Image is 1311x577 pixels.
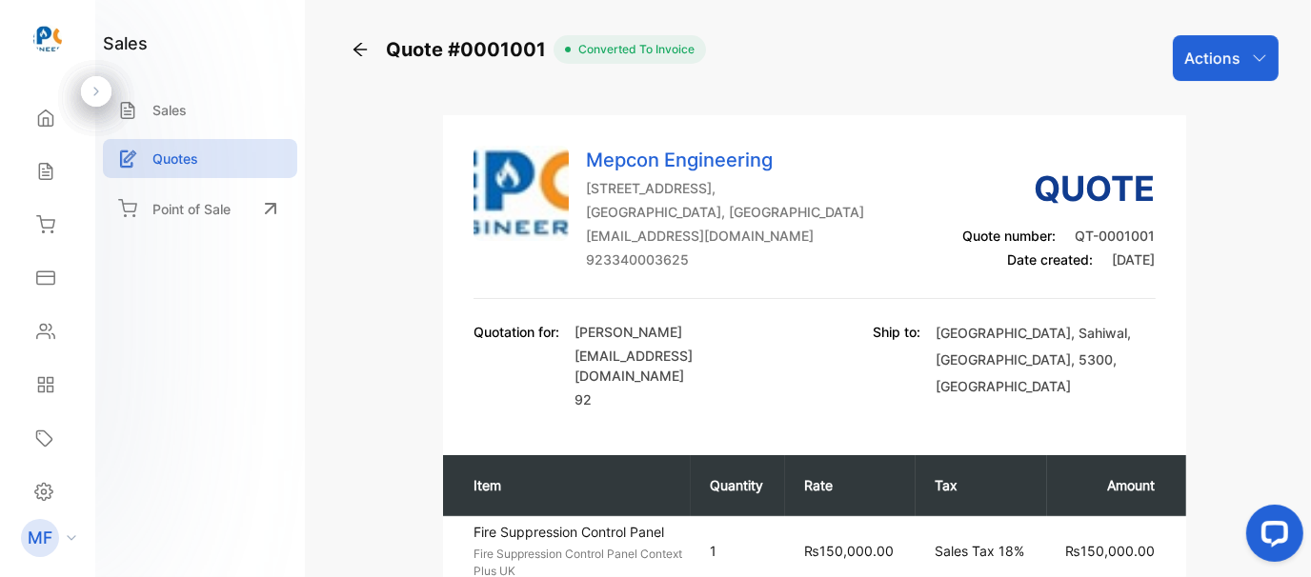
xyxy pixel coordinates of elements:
[1184,47,1240,70] p: Actions
[1173,35,1279,81] button: Actions
[963,249,1156,269] p: Date created:
[152,149,198,169] p: Quotes
[804,543,894,559] span: ₨150,000.00
[28,526,52,550] p: MF
[586,249,864,269] p: 923340003625
[1076,228,1156,244] span: QT-0001001
[103,139,297,178] a: Quotes
[152,100,187,120] p: Sales
[586,226,864,246] p: [EMAIL_ADDRESS][DOMAIN_NAME]
[1113,251,1156,268] span: [DATE]
[152,199,231,219] p: Point of Sale
[474,522,690,542] p: Fire Suppression Control Panel
[874,322,921,413] p: Ship to:
[935,475,1028,495] p: Tax
[103,30,148,56] h1: sales
[575,322,794,342] p: [PERSON_NAME]
[575,389,794,409] p: 92
[586,178,864,198] p: [STREET_ADDRESS],
[474,322,559,342] p: Quotation for:
[963,163,1156,214] h3: Quote
[103,90,297,129] a: Sales
[710,541,766,561] p: 1
[710,475,766,495] p: Quantity
[935,541,1028,561] p: Sales Tax 18%
[571,41,695,58] span: Converted To Invoice
[1072,325,1128,341] span: , Sahiwal
[1231,497,1311,577] iframe: LiveChat chat widget
[937,325,1072,341] span: [GEOGRAPHIC_DATA]
[804,475,898,495] p: Rate
[474,475,672,495] p: Item
[474,146,569,241] img: Company Logo
[1072,351,1114,368] span: , 5300
[1066,543,1156,559] span: ₨150,000.00
[586,146,864,174] p: Mepcon Engineering
[33,25,62,53] img: logo
[963,226,1156,246] p: Quote number:
[586,202,864,222] p: [GEOGRAPHIC_DATA], [GEOGRAPHIC_DATA]
[1066,475,1156,495] p: Amount
[575,346,794,386] p: [EMAIL_ADDRESS][DOMAIN_NAME]
[103,188,297,229] a: Point of Sale
[386,35,554,64] span: Quote #0001001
